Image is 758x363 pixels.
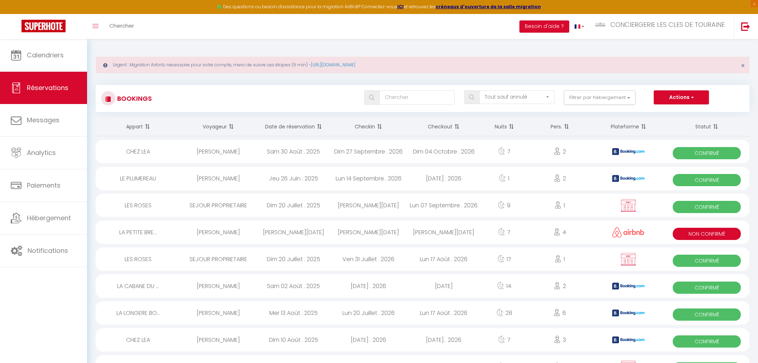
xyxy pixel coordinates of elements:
span: × [741,61,745,70]
button: Besoin d'aide ? [519,20,569,33]
span: Réservations [27,83,68,92]
th: Sort by checkout [406,117,481,136]
th: Sort by checkin [331,117,406,136]
span: Messages [27,115,59,124]
img: Super Booking [21,20,66,32]
a: [URL][DOMAIN_NAME] [311,62,355,68]
th: Sort by guest [181,117,256,136]
th: Sort by nights [481,117,527,136]
th: Sort by people [527,117,593,136]
span: Notifications [28,246,68,255]
a: créneaux d'ouverture de la salle migration [436,4,541,10]
span: Calendriers [27,51,64,60]
span: Hébergement [27,213,71,222]
button: Close [741,62,745,69]
iframe: Chat [728,331,753,358]
th: Sort by rentals [96,117,181,136]
a: ... CONCIERGERIE LES CLES DE TOURAINE [590,14,734,39]
img: ... [595,22,606,28]
th: Sort by booking date [256,117,331,136]
a: Chercher [104,14,139,39]
span: Paiements [27,181,61,190]
th: Sort by status [665,117,749,136]
span: Analytics [27,148,56,157]
div: Urgent : Migration Airbnb nécessaire pour votre compte, merci de suivre ces étapes (5 min) - [96,57,749,73]
h3: Bookings [115,90,152,107]
span: CONCIERGERIE LES CLES DE TOURAINE [610,20,725,29]
th: Sort by channel [593,117,665,136]
button: Filtrer par hébergement [564,90,635,105]
span: Chercher [109,22,134,29]
a: ICI [397,4,404,10]
button: Actions [654,90,709,105]
input: Chercher [379,90,455,105]
img: logout [741,22,750,31]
